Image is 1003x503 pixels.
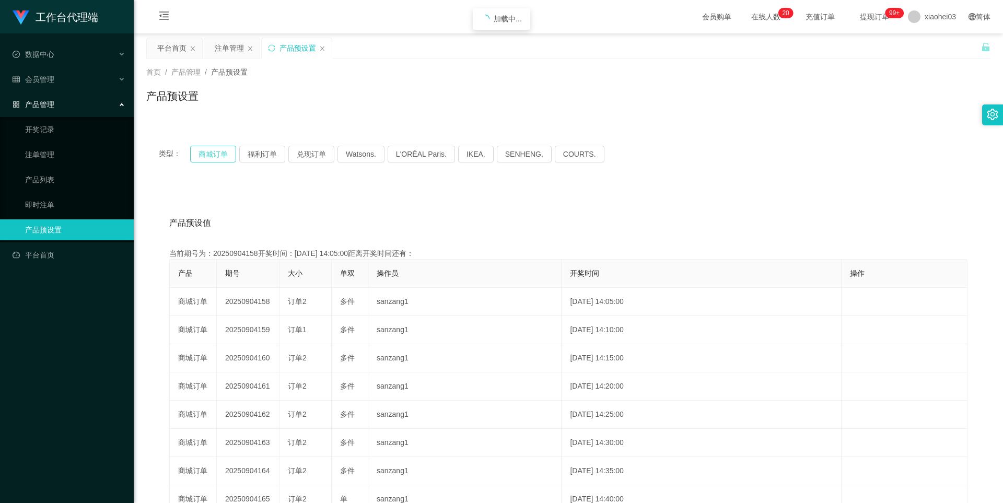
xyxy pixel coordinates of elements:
td: 20250904164 [217,457,279,485]
span: 订单2 [288,466,307,475]
td: [DATE] 14:10:00 [562,316,841,344]
button: 福利订单 [239,146,285,162]
span: 订单2 [288,410,307,418]
span: 充值订单 [800,13,840,20]
button: IKEA. [458,146,494,162]
a: 开奖记录 [25,119,125,140]
i: 图标: close [319,45,325,52]
button: COURTS. [555,146,604,162]
a: 产品列表 [25,169,125,190]
td: 商城订单 [170,316,217,344]
td: 20250904160 [217,344,279,372]
button: SENHENG. [497,146,552,162]
span: 多件 [340,354,355,362]
a: 图标: dashboard平台首页 [13,244,125,265]
span: 产品 [178,269,193,277]
p: 0 [786,8,789,18]
sup: 1070 [885,8,904,18]
td: [DATE] 14:30:00 [562,429,841,457]
span: 在线人数 [746,13,786,20]
button: 商城订单 [190,146,236,162]
td: [DATE] 14:25:00 [562,401,841,429]
i: 图标: check-circle-o [13,51,20,58]
span: 单 [340,495,347,503]
td: 20250904159 [217,316,279,344]
h1: 工作台代理端 [36,1,98,34]
i: 图标: appstore-o [13,101,20,108]
span: 产品管理 [171,68,201,76]
i: icon: loading [481,15,489,23]
td: 商城订单 [170,457,217,485]
td: [DATE] 14:15:00 [562,344,841,372]
span: 大小 [288,269,302,277]
td: [DATE] 14:35:00 [562,457,841,485]
span: 期号 [225,269,240,277]
span: 订单2 [288,354,307,362]
td: 商城订单 [170,429,217,457]
span: 多件 [340,438,355,447]
div: 平台首页 [157,38,186,58]
span: 产品预设置 [211,68,248,76]
td: sanzang1 [368,372,562,401]
td: 商城订单 [170,344,217,372]
button: 兑现订单 [288,146,334,162]
span: 提现订单 [855,13,894,20]
span: 多件 [340,325,355,334]
sup: 20 [778,8,793,18]
a: 工作台代理端 [13,13,98,21]
td: sanzang1 [368,316,562,344]
td: [DATE] 14:05:00 [562,288,841,316]
span: 订单2 [288,297,307,306]
span: 多件 [340,382,355,390]
span: 订单2 [288,438,307,447]
td: sanzang1 [368,429,562,457]
i: 图标: close [190,45,196,52]
i: 图标: global [969,13,976,20]
p: 2 [782,8,786,18]
i: 图标: menu-fold [146,1,182,34]
span: 加载中... [494,15,522,23]
span: 订单2 [288,495,307,503]
span: 多件 [340,466,355,475]
span: 数据中心 [13,50,54,59]
td: 20250904161 [217,372,279,401]
span: 产品预设值 [169,217,211,229]
td: [DATE] 14:20:00 [562,372,841,401]
button: L'ORÉAL Paris. [388,146,455,162]
span: 类型： [159,146,190,162]
h1: 产品预设置 [146,88,199,104]
td: 商城订单 [170,372,217,401]
td: sanzang1 [368,288,562,316]
td: sanzang1 [368,457,562,485]
span: 订单2 [288,382,307,390]
td: 商城订单 [170,288,217,316]
span: 操作 [850,269,865,277]
span: / [165,68,167,76]
span: 开奖时间 [570,269,599,277]
span: 首页 [146,68,161,76]
span: 产品管理 [13,100,54,109]
a: 注单管理 [25,144,125,165]
div: 注单管理 [215,38,244,58]
a: 产品预设置 [25,219,125,240]
td: 商城订单 [170,401,217,429]
img: logo.9652507e.png [13,10,29,25]
span: 单双 [340,269,355,277]
span: 多件 [340,297,355,306]
i: 图标: table [13,76,20,83]
span: 操作员 [377,269,399,277]
a: 即时注单 [25,194,125,215]
td: sanzang1 [368,344,562,372]
td: 20250904162 [217,401,279,429]
span: 订单1 [288,325,307,334]
td: sanzang1 [368,401,562,429]
i: 图标: sync [268,44,275,52]
i: 图标: unlock [981,42,990,52]
div: 产品预设置 [279,38,316,58]
span: / [205,68,207,76]
td: 20250904163 [217,429,279,457]
i: 图标: close [247,45,253,52]
button: Watsons. [337,146,384,162]
span: 多件 [340,410,355,418]
div: 当前期号为：20250904158开奖时间：[DATE] 14:05:00距离开奖时间还有： [169,248,967,259]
